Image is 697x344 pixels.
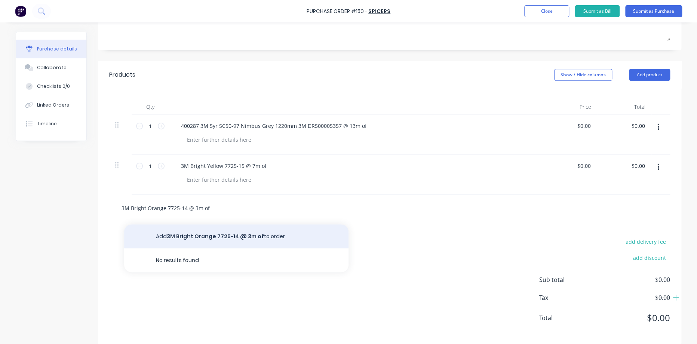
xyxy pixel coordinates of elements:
[37,83,70,90] div: Checklists 0/0
[16,40,86,58] button: Purchase details
[16,77,86,96] button: Checklists 0/0
[307,7,368,15] div: Purchase Order #150 -
[16,114,86,133] button: Timeline
[37,102,69,108] div: Linked Orders
[629,253,670,262] button: add discount
[595,275,670,284] span: $0.00
[109,70,135,79] div: Products
[625,5,682,17] button: Submit as Purchase
[539,313,595,322] span: Total
[132,99,169,114] div: Qty
[16,58,86,77] button: Collaborate
[15,6,26,17] img: Factory
[539,293,595,302] span: Tax
[595,293,670,302] span: $0.00
[16,96,86,114] button: Linked Orders
[543,99,597,114] div: Price
[539,275,595,284] span: Sub total
[597,99,651,114] div: Total
[37,120,57,127] div: Timeline
[629,69,670,81] button: Add product
[175,160,273,171] div: 3M Bright Yellow 7725-15 @ 7m of
[175,120,373,131] div: 400287 3M 5yr SC50-97 Nimbus Grey 1220mm 3M DR500005357 @ 13m of
[554,69,612,81] button: Show / Hide columns
[524,5,569,17] button: Close
[595,311,670,325] span: $0.00
[37,46,77,52] div: Purchase details
[621,237,670,246] button: add delivery fee
[37,64,67,71] div: Collaborate
[124,224,348,248] button: Add3M Bright Orange 7725-14 @ 3m ofto order
[575,5,620,17] button: Submit as Bill
[121,200,271,215] input: Start typing to add a product...
[368,7,390,15] a: Spicers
